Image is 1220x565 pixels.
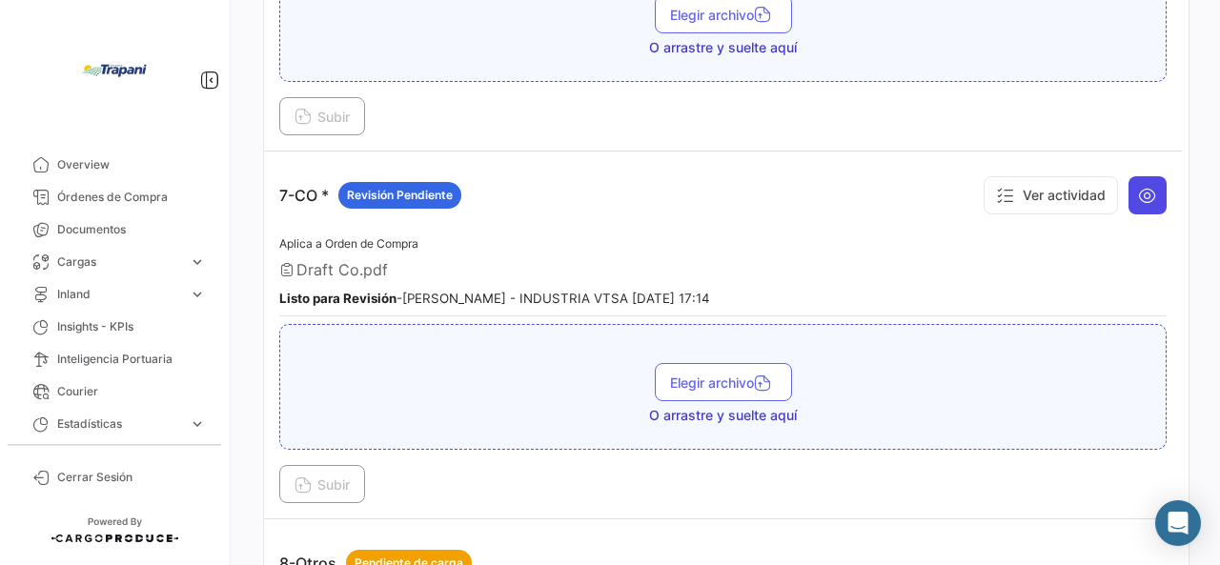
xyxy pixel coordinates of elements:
[984,176,1118,214] button: Ver actividad
[279,291,710,306] small: - [PERSON_NAME] - INDUSTRIA VTSA [DATE] 17:14
[15,181,213,213] a: Órdenes de Compra
[1155,500,1201,546] div: Abrir Intercom Messenger
[57,221,206,238] span: Documentos
[57,318,206,335] span: Insights - KPIs
[15,343,213,375] a: Inteligencia Portuaria
[57,469,206,486] span: Cerrar Sesión
[279,465,365,503] button: Subir
[57,189,206,206] span: Órdenes de Compra
[57,383,206,400] span: Courier
[295,476,350,493] span: Subir
[189,286,206,303] span: expand_more
[279,291,396,306] b: Listo para Revisión
[649,38,797,57] span: O arrastre y suelte aquí
[67,23,162,118] img: bd005829-9598-4431-b544-4b06bbcd40b2.jpg
[295,109,350,125] span: Subir
[57,415,181,433] span: Estadísticas
[670,374,777,391] span: Elegir archivo
[57,156,206,173] span: Overview
[15,311,213,343] a: Insights - KPIs
[57,351,206,368] span: Inteligencia Portuaria
[649,406,797,425] span: O arrastre y suelte aquí
[15,149,213,181] a: Overview
[296,260,388,279] span: Draft Co.pdf
[655,363,792,401] button: Elegir archivo
[279,236,418,251] span: Aplica a Orden de Compra
[670,7,777,23] span: Elegir archivo
[189,253,206,271] span: expand_more
[15,213,213,246] a: Documentos
[347,187,453,204] span: Revisión Pendiente
[57,253,181,271] span: Cargas
[189,415,206,433] span: expand_more
[15,375,213,408] a: Courier
[279,97,365,135] button: Subir
[57,286,181,303] span: Inland
[279,182,461,209] p: 7-CO *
